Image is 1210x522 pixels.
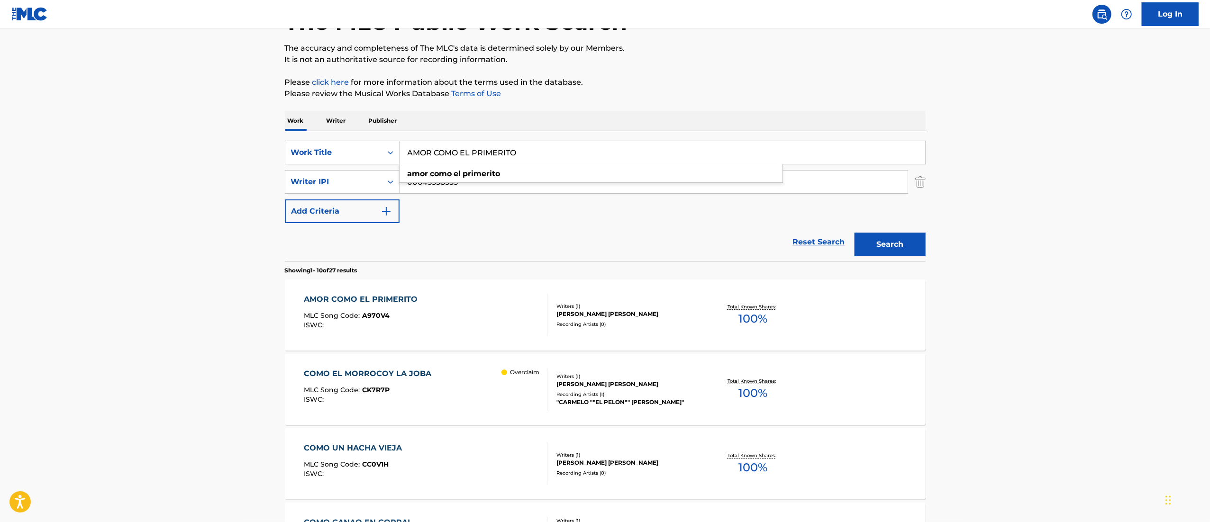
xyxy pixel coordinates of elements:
[408,169,428,178] strong: amor
[788,232,850,252] a: Reset Search
[1117,5,1136,24] div: Help
[1163,477,1210,522] div: Widget de chat
[304,442,407,454] div: COMO UN HACHA VIEJA
[738,310,767,327] span: 100 %
[728,452,778,459] p: Total Known Shares:
[738,459,767,476] span: 100 %
[556,451,700,459] div: Writers ( 1 )
[510,368,539,377] p: Overclaim
[556,391,700,398] div: Recording Artists ( 1 )
[362,311,390,320] span: A970V4
[285,88,926,99] p: Please review the Musical Works Database
[285,43,926,54] p: The accuracy and completeness of The MLC's data is determined solely by our Members.
[556,380,700,388] div: [PERSON_NAME] [PERSON_NAME]
[556,469,700,477] div: Recording Artists ( 0 )
[556,321,700,328] div: Recording Artists ( 0 )
[1165,486,1171,514] div: Arrastrar
[738,385,767,402] span: 100 %
[11,7,48,21] img: MLC Logo
[285,77,926,88] p: Please for more information about the terms used in the database.
[285,111,307,131] p: Work
[366,111,400,131] p: Publisher
[304,294,422,305] div: AMOR COMO EL PRIMERITO
[304,311,362,320] span: MLC Song Code :
[285,428,926,499] a: COMO UN HACHA VIEJAMLC Song Code:CC0V1HISWC:Writers (1)[PERSON_NAME] [PERSON_NAME]Recording Artis...
[556,459,700,467] div: [PERSON_NAME] [PERSON_NAME]
[556,310,700,318] div: [PERSON_NAME] [PERSON_NAME]
[430,169,452,178] strong: como
[285,54,926,65] p: It is not an authoritative source for recording information.
[556,373,700,380] div: Writers ( 1 )
[285,354,926,425] a: COMO EL MORROCOY LA JOBAMLC Song Code:CK7R7PISWC: OverclaimWriters (1)[PERSON_NAME] [PERSON_NAME]...
[728,303,778,310] p: Total Known Shares:
[454,169,461,178] strong: el
[1096,9,1108,20] img: search
[324,111,349,131] p: Writer
[285,141,926,261] form: Search Form
[304,460,362,468] span: MLC Song Code :
[855,233,926,256] button: Search
[1121,9,1132,20] img: help
[291,147,376,158] div: Work Title
[362,460,389,468] span: CC0V1H
[304,368,436,379] div: COMO EL MORROCOY LA JOBA
[362,386,390,394] span: CK7R7P
[556,303,700,310] div: Writers ( 1 )
[463,169,500,178] strong: primerito
[285,199,400,223] button: Add Criteria
[1142,2,1199,26] a: Log In
[915,170,926,194] img: Delete Criterion
[312,78,349,87] a: click here
[1092,5,1111,24] a: Public Search
[285,266,357,275] p: Showing 1 - 10 of 27 results
[304,386,362,394] span: MLC Song Code :
[304,395,326,404] span: ISWC :
[450,89,501,98] a: Terms of Use
[381,206,392,217] img: 9d2ae6d4665cec9f34b9.svg
[1163,477,1210,522] iframe: Chat Widget
[285,279,926,351] a: AMOR COMO EL PRIMERITOMLC Song Code:A970V4ISWC:Writers (1)[PERSON_NAME] [PERSON_NAME]Recording Ar...
[304,469,326,478] span: ISWC :
[304,321,326,329] span: ISWC :
[291,176,376,188] div: Writer IPI
[728,378,778,385] p: Total Known Shares:
[556,398,700,406] div: "CARMELO ""EL PELON"" [PERSON_NAME]"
